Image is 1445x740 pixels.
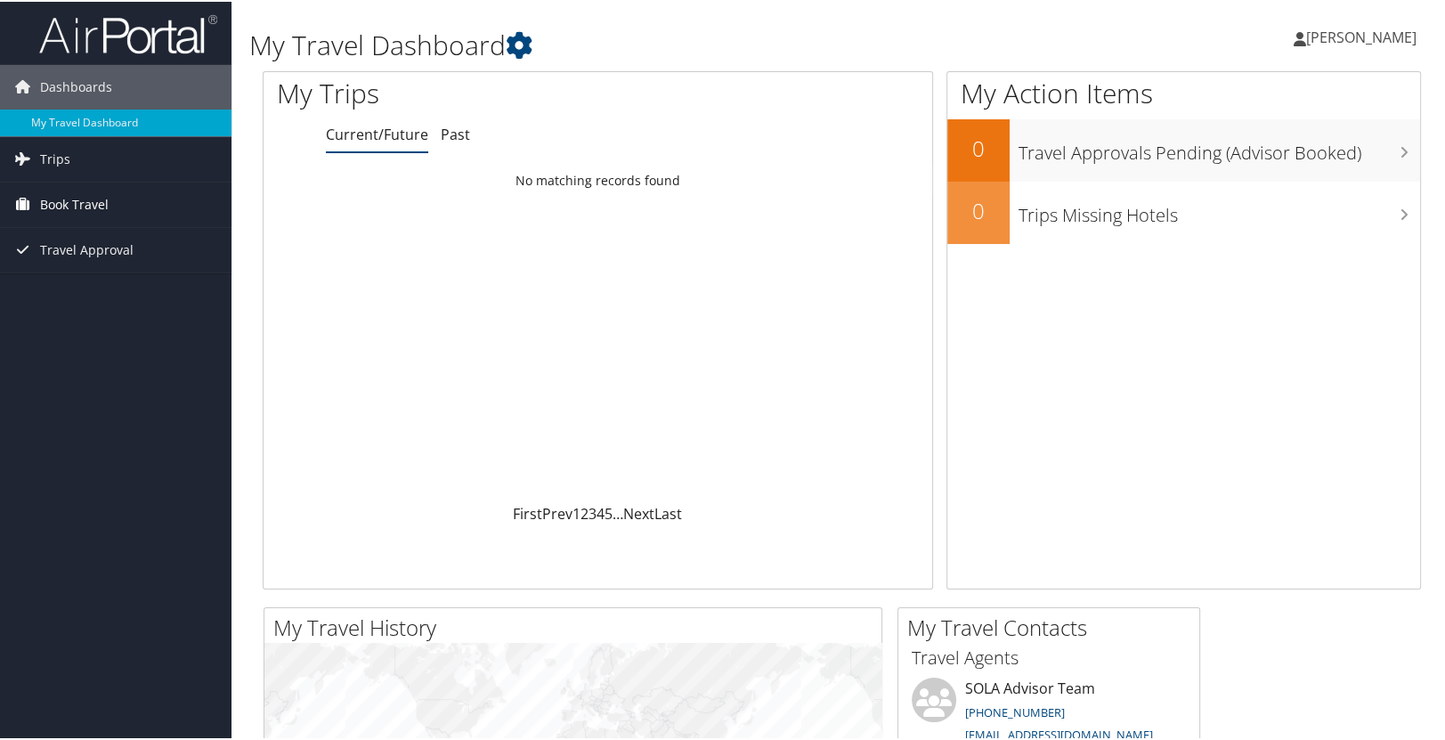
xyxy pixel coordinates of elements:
a: 5 [605,502,613,522]
span: Trips [40,135,70,180]
h3: Travel Approvals Pending (Advisor Booked) [1019,130,1420,164]
a: [PHONE_NUMBER] [965,703,1065,719]
span: Travel Approval [40,226,134,271]
span: [PERSON_NAME] [1306,26,1417,45]
a: 2 [580,502,589,522]
h1: My Action Items [947,73,1420,110]
img: airportal-logo.png [39,12,217,53]
h1: My Trips [277,73,640,110]
span: … [613,502,623,522]
a: 0Travel Approvals Pending (Advisor Booked) [947,118,1420,180]
a: Past [441,123,470,142]
a: 1 [572,502,580,522]
h2: 0 [947,194,1010,224]
h2: My Travel History [273,611,881,641]
h2: My Travel Contacts [907,611,1199,641]
span: Dashboards [40,63,112,108]
a: Next [623,502,654,522]
h3: Travel Agents [912,644,1186,669]
a: Current/Future [326,123,428,142]
h3: Trips Missing Hotels [1019,192,1420,226]
a: 0Trips Missing Hotels [947,180,1420,242]
a: Last [654,502,682,522]
a: Prev [542,502,572,522]
h1: My Travel Dashboard [249,25,1039,62]
a: First [513,502,542,522]
h2: 0 [947,132,1010,162]
a: 3 [589,502,597,522]
td: No matching records found [264,163,932,195]
a: 4 [597,502,605,522]
span: Book Travel [40,181,109,225]
a: [PERSON_NAME] [1294,9,1434,62]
